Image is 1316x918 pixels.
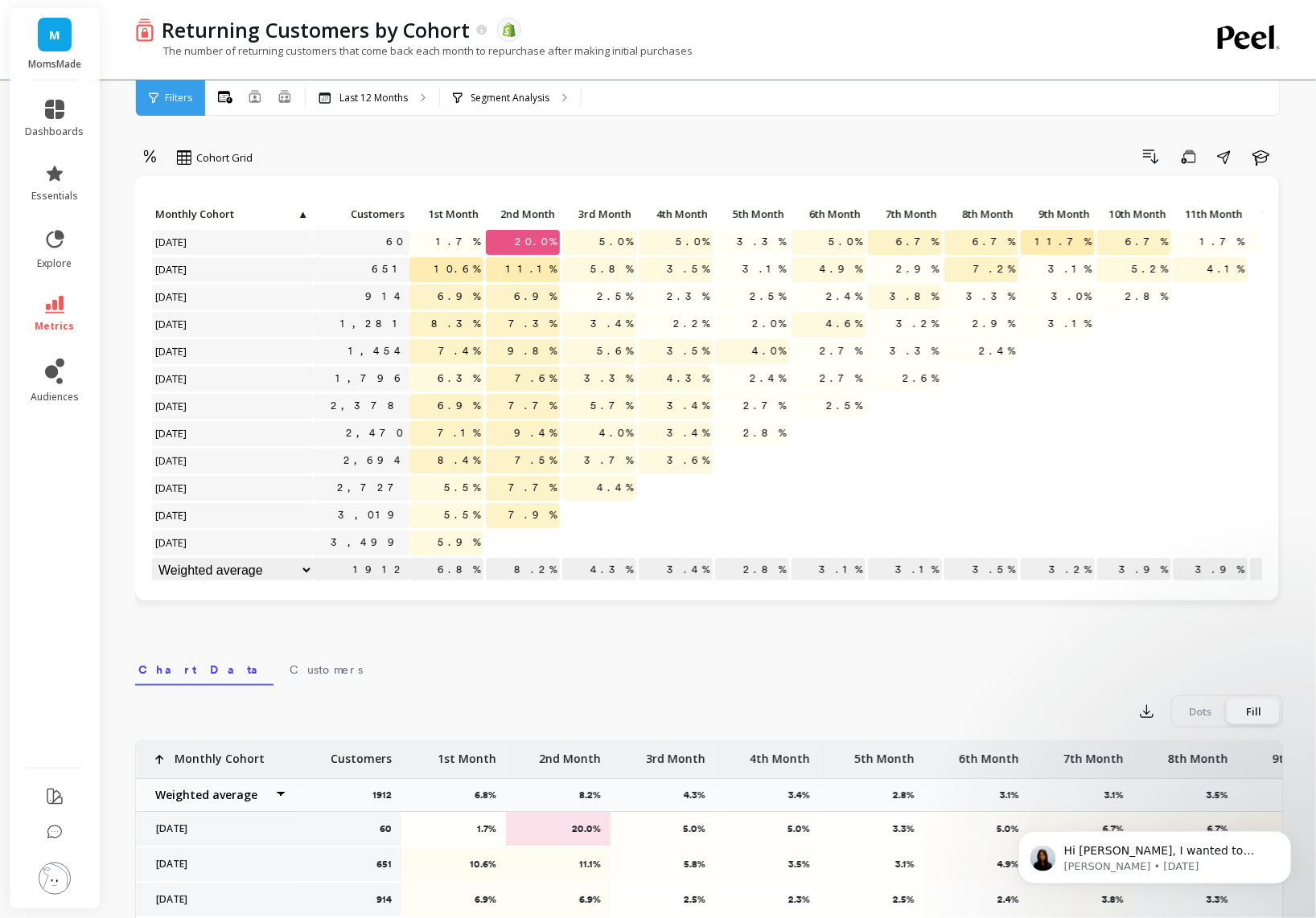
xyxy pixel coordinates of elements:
[152,476,191,500] span: [DATE]
[718,207,784,220] span: 5th Month
[380,822,392,835] p: 60
[1104,789,1133,801] p: 3.1%
[489,207,555,220] span: 2nd Month
[409,203,485,227] div: Toggle SortBy
[152,503,191,527] span: [DATE]
[963,285,1018,309] span: 3.3%
[372,789,401,801] p: 1912
[886,339,942,363] span: 3.3%
[503,257,560,281] span: 11.1%
[343,421,409,445] a: 2,470
[740,394,789,418] span: 2.7%
[791,203,867,227] div: Toggle SortBy
[868,558,942,582] p: 3.1%
[31,190,78,203] span: essentials
[854,741,915,767] p: 5th Month
[505,476,560,500] span: 7.7%
[959,741,1019,767] p: 6th Month
[316,207,405,220] span: Customers
[409,203,483,225] p: 1st Month
[138,662,270,678] span: Chart Data
[684,789,715,801] p: 4.3%
[516,822,601,835] p: 20.0%
[670,312,713,336] span: 2.2%
[664,367,713,391] span: 4.3%
[1197,230,1248,254] span: 1.7%
[152,449,191,473] span: [DATE]
[715,203,789,225] p: 5th Month
[412,858,496,871] p: 10.6%
[750,741,810,767] p: 4th Month
[1021,203,1095,225] p: 9th Month
[795,207,861,220] span: 6th Month
[664,394,713,418] span: 3.4%
[792,558,866,582] p: 3.1%
[516,893,601,906] p: 6.9%
[565,207,631,220] span: 3rd Month
[816,257,866,281] span: 4.9%
[1021,558,1095,582] p: 3.2%
[539,741,601,767] p: 2nd Month
[935,822,1019,835] p: 5.0%
[1020,203,1096,227] div: Toggle SortBy
[1207,789,1238,801] p: 3.5%
[672,230,713,254] span: 5.0%
[196,150,253,166] span: Cohort Grid
[146,893,287,906] p: [DATE]
[871,207,937,220] span: 7th Month
[376,858,392,871] p: 651
[511,285,560,309] span: 6.9%
[335,503,409,527] a: 3,019
[739,257,789,281] span: 3.1%
[512,230,560,254] span: 20.0%
[475,789,506,801] p: 6.8%
[412,822,496,835] p: 1.7%
[327,394,409,418] a: 2,378
[581,367,636,391] span: 3.3%
[1174,203,1248,225] p: 11th Month
[1174,558,1248,582] p: 3.9%
[646,741,705,767] p: 3rd Month
[135,18,154,41] img: header icon
[944,203,1020,227] div: Toggle SortBy
[339,92,408,105] p: Last 12 Months
[970,257,1018,281] span: 7.2%
[152,257,191,281] span: [DATE]
[434,285,483,309] span: 6.9%
[893,230,942,254] span: 6.7%
[1024,207,1090,220] span: 9th Month
[485,203,561,227] div: Toggle SortBy
[313,558,409,582] p: 1912
[621,822,705,835] p: 5.0%
[433,230,483,254] span: 1.7%
[1048,285,1095,309] span: 3.0%
[332,367,409,391] a: 1,796
[512,449,560,473] span: 7.5%
[948,207,1014,220] span: 8th Month
[596,421,636,445] span: 4.0%
[337,312,409,336] a: 1,281
[345,339,409,363] a: 1,454
[368,257,409,281] a: 651
[639,558,713,582] p: 3.4%
[1097,203,1171,225] p: 10th Month
[49,26,60,44] span: M
[152,339,191,363] span: [DATE]
[594,476,636,500] span: 4.4%
[621,858,705,871] p: 5.8%
[1097,558,1171,582] p: 3.9%
[893,312,942,336] span: 3.2%
[587,312,636,336] span: 3.4%
[38,257,72,270] span: explore
[151,203,228,227] div: Toggle SortBy
[664,421,713,445] span: 3.4%
[152,421,191,445] span: [DATE]
[26,58,84,71] p: MomsMade
[596,230,636,254] span: 5.0%
[516,858,601,871] p: 11.1%
[944,203,1018,225] p: 8th Month
[1173,203,1249,227] div: Toggle SortBy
